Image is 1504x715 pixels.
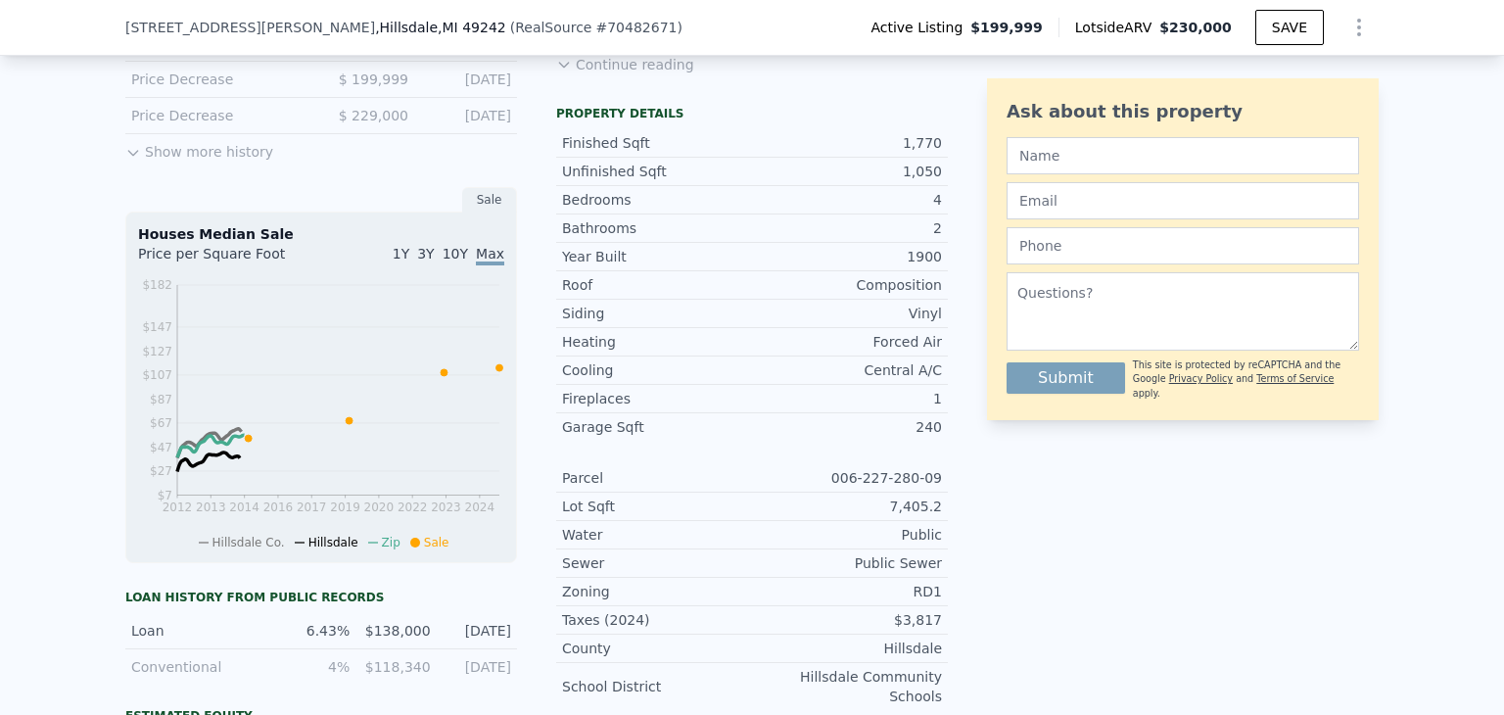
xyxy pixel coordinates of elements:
div: [DATE] [443,621,511,641]
tspan: $47 [150,441,172,454]
div: 7,405.2 [752,497,942,516]
span: $230,000 [1159,20,1232,35]
tspan: $67 [150,416,172,430]
span: $ 199,999 [339,71,408,87]
tspan: 2013 [196,500,226,514]
div: Public Sewer [752,553,942,573]
div: Ask about this property [1007,98,1359,125]
a: Privacy Policy [1169,373,1233,384]
div: [DATE] [424,106,511,125]
div: Sewer [562,553,752,573]
span: # 70482671 [595,20,677,35]
span: Zip [382,536,400,549]
input: Name [1007,137,1359,174]
span: $ 229,000 [339,108,408,123]
div: $118,340 [361,657,430,677]
div: Water [562,525,752,545]
div: 240 [752,417,942,437]
div: Price Decrease [131,70,305,89]
span: , Hillsdale [375,18,506,37]
span: Active Listing [870,18,970,37]
button: SAVE [1255,10,1324,45]
div: Roof [562,275,752,295]
span: [STREET_ADDRESS][PERSON_NAME] [125,18,375,37]
span: Sale [424,536,449,549]
span: , MI 49242 [438,20,506,35]
div: Price per Square Foot [138,244,321,275]
div: 2 [752,218,942,238]
tspan: $87 [150,393,172,406]
tspan: 2022 [398,500,428,514]
span: 1Y [393,246,409,262]
tspan: 2016 [263,500,294,514]
a: Terms of Service [1256,373,1334,384]
tspan: 2020 [364,500,395,514]
div: Heating [562,332,752,352]
div: Price Decrease [131,106,305,125]
div: [DATE] [424,70,511,89]
div: This site is protected by reCAPTCHA and the Google and apply. [1133,358,1359,401]
div: Siding [562,304,752,323]
div: County [562,639,752,658]
tspan: $127 [142,345,172,358]
div: 1,050 [752,162,942,181]
div: Finished Sqft [562,133,752,153]
span: 3Y [417,246,434,262]
span: 10Y [443,246,468,262]
div: $3,817 [752,610,942,630]
tspan: 2024 [465,500,495,514]
tspan: $182 [142,278,172,292]
div: Parcel [562,468,752,488]
div: Lot Sqft [562,497,752,516]
div: Conventional [131,657,269,677]
button: Continue reading [556,55,694,74]
span: Max [476,246,504,265]
div: Bathrooms [562,218,752,238]
tspan: $27 [150,464,172,478]
div: Composition [752,275,942,295]
input: Email [1007,182,1359,219]
tspan: 2017 [297,500,327,514]
tspan: $7 [158,489,172,502]
div: $138,000 [361,621,430,641]
div: Sale [462,187,517,213]
div: 006-227-280-09 [752,468,942,488]
div: Fireplaces [562,389,752,408]
span: Hillsdale Co. [212,536,285,549]
span: Hillsdale [308,536,358,549]
div: 6.43% [281,621,350,641]
div: Public [752,525,942,545]
div: 4 [752,190,942,210]
button: Show more history [125,134,273,162]
span: Lotside ARV [1075,18,1159,37]
div: Vinyl [752,304,942,323]
div: Forced Air [752,332,942,352]
div: Loan history from public records [125,590,517,605]
div: Taxes (2024) [562,610,752,630]
span: $199,999 [970,18,1043,37]
tspan: $147 [142,320,172,334]
div: Year Built [562,247,752,266]
div: RD1 [752,582,942,601]
div: Unfinished Sqft [562,162,752,181]
div: Bedrooms [562,190,752,210]
tspan: $107 [142,368,172,382]
div: Loan [131,621,269,641]
span: RealSource [515,20,591,35]
div: Hillsdale [752,639,942,658]
tspan: 2012 [163,500,193,514]
div: Property details [556,106,948,121]
div: Hillsdale Community Schools [752,667,942,706]
button: Submit [1007,362,1125,394]
button: Show Options [1339,8,1379,47]
div: 1,770 [752,133,942,153]
div: [DATE] [443,657,511,677]
div: 1900 [752,247,942,266]
div: 1 [752,389,942,408]
div: School District [562,677,752,696]
div: 4% [281,657,350,677]
div: Zoning [562,582,752,601]
input: Phone [1007,227,1359,264]
div: Houses Median Sale [138,224,504,244]
div: ( ) [510,18,682,37]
